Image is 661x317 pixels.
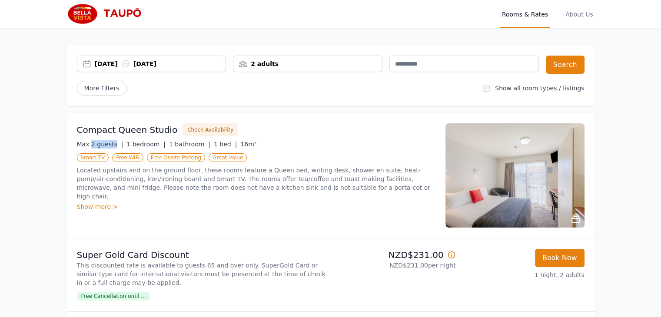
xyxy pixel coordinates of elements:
img: Bella Vista Taupo [66,3,150,24]
p: Super Gold Card Discount [77,249,327,261]
p: 1 night, 2 adults [463,271,585,279]
span: Free Cancellation until ... [77,292,150,300]
div: [DATE] [DATE] [95,59,226,68]
p: NZD$231.00 [334,249,456,261]
span: Max 2 guests | [77,141,123,148]
span: 1 bed | [214,141,237,148]
p: This discounted rate is available to guests 65 and over only. SuperGold Card or similar type card... [77,261,327,287]
button: Book Now [535,249,585,267]
button: Check Availability [183,123,238,136]
span: 16m² [240,141,256,148]
span: 1 bathroom | [169,141,210,148]
h3: Compact Queen Studio [77,124,178,136]
p: NZD$231.00 per night [334,261,456,270]
span: More Filters [77,81,127,96]
span: Smart TV [77,153,109,162]
label: Show all room types / listings [495,85,584,92]
span: 1 bedroom | [126,141,166,148]
div: Show more > [77,202,435,211]
p: Located upstairs and on the ground floor, these rooms feature a Queen bed, writing desk, shower e... [77,166,435,201]
button: Search [546,56,585,74]
span: Free Onsite Parking [147,153,205,162]
span: Free WiFi [112,153,143,162]
span: Great Value [209,153,247,162]
div: 2 adults [233,59,382,68]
